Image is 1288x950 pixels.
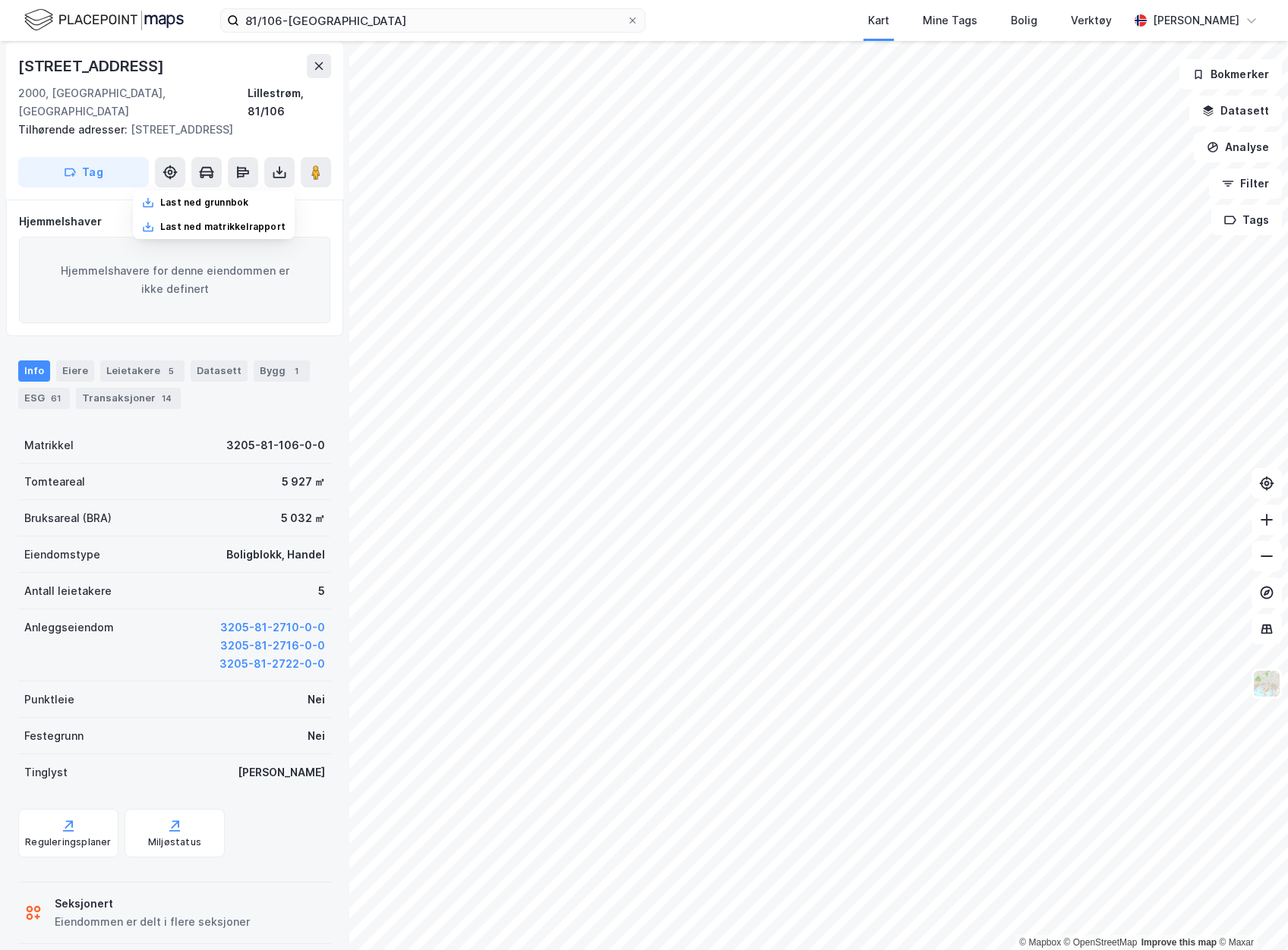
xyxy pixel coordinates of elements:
div: Transaksjoner [76,388,181,409]
div: Hjemmelshavere for denne eiendommen er ikke definert [19,237,330,323]
div: Eiendommen er delt i flere seksjoner [55,913,250,931]
div: [STREET_ADDRESS] [18,121,319,139]
iframe: Chat Widget [1212,877,1288,950]
div: Bygg [254,360,310,382]
div: Eiere [56,360,94,382]
a: OpenStreetMap [1064,937,1138,948]
div: 2000, [GEOGRAPHIC_DATA], [GEOGRAPHIC_DATA] [18,84,248,121]
button: 3205-81-2716-0-0 [220,637,325,655]
div: Festegrunn [24,727,84,745]
div: Lillestrøm, 81/106 [248,84,331,121]
button: Filter [1209,168,1282,199]
div: Mine Tags [923,11,977,30]
button: Bokmerker [1179,59,1282,90]
div: Tomteareal [24,473,85,491]
img: logo.f888ab2527a4732fd821a326f86c7f29.svg [24,7,184,33]
div: Last ned matrikkelrapport [160,221,286,233]
span: Tilhørende adresser: [18,123,131,136]
button: Tags [1211,205,1282,235]
button: Datasett [1189,96,1282,126]
div: 5 927 ㎡ [282,473,325,491]
div: 14 [159,391,175,406]
button: Analyse [1194,132,1282,162]
div: Nei [308,727,325,745]
div: Anleggseiendom [24,618,114,637]
button: Tag [18,157,149,187]
div: Punktleie [24,690,74,709]
button: 3205-81-2710-0-0 [220,618,325,637]
div: Reguleringsplaner [25,836,111,848]
input: Søk på adresse, matrikkel, gårdeiere, leietakere eller personer [239,9,627,32]
div: Bolig [1011,11,1037,30]
div: 5 [318,582,325,600]
div: [PERSON_NAME] [238,763,325,782]
a: Improve this map [1141,937,1217,948]
div: 61 [48,391,64,406]
div: Verktøy [1071,11,1112,30]
div: Antall leietakere [24,582,112,600]
div: Miljøstatus [148,836,201,848]
button: 3205-81-2722-0-0 [219,655,325,673]
div: Matrikkel [24,436,74,455]
div: Hjemmelshaver [19,212,330,231]
div: Seksjonert [55,895,250,913]
div: Bruksareal (BRA) [24,509,112,527]
div: Info [18,360,50,382]
div: 5 032 ㎡ [281,509,325,527]
div: 3205-81-106-0-0 [226,436,325,455]
div: Leietakere [100,360,185,382]
div: Eiendomstype [24,546,100,564]
div: 1 [289,363,304,379]
div: [STREET_ADDRESS] [18,54,167,78]
div: Boligblokk, Handel [226,546,325,564]
div: [PERSON_NAME] [1153,11,1239,30]
div: Tinglyst [24,763,68,782]
div: Nei [308,690,325,709]
div: Datasett [191,360,248,382]
div: ESG [18,388,70,409]
a: Mapbox [1019,937,1061,948]
div: Kart [868,11,889,30]
div: 5 [163,363,178,379]
img: Z [1252,669,1281,698]
div: Last ned grunnbok [160,197,248,209]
